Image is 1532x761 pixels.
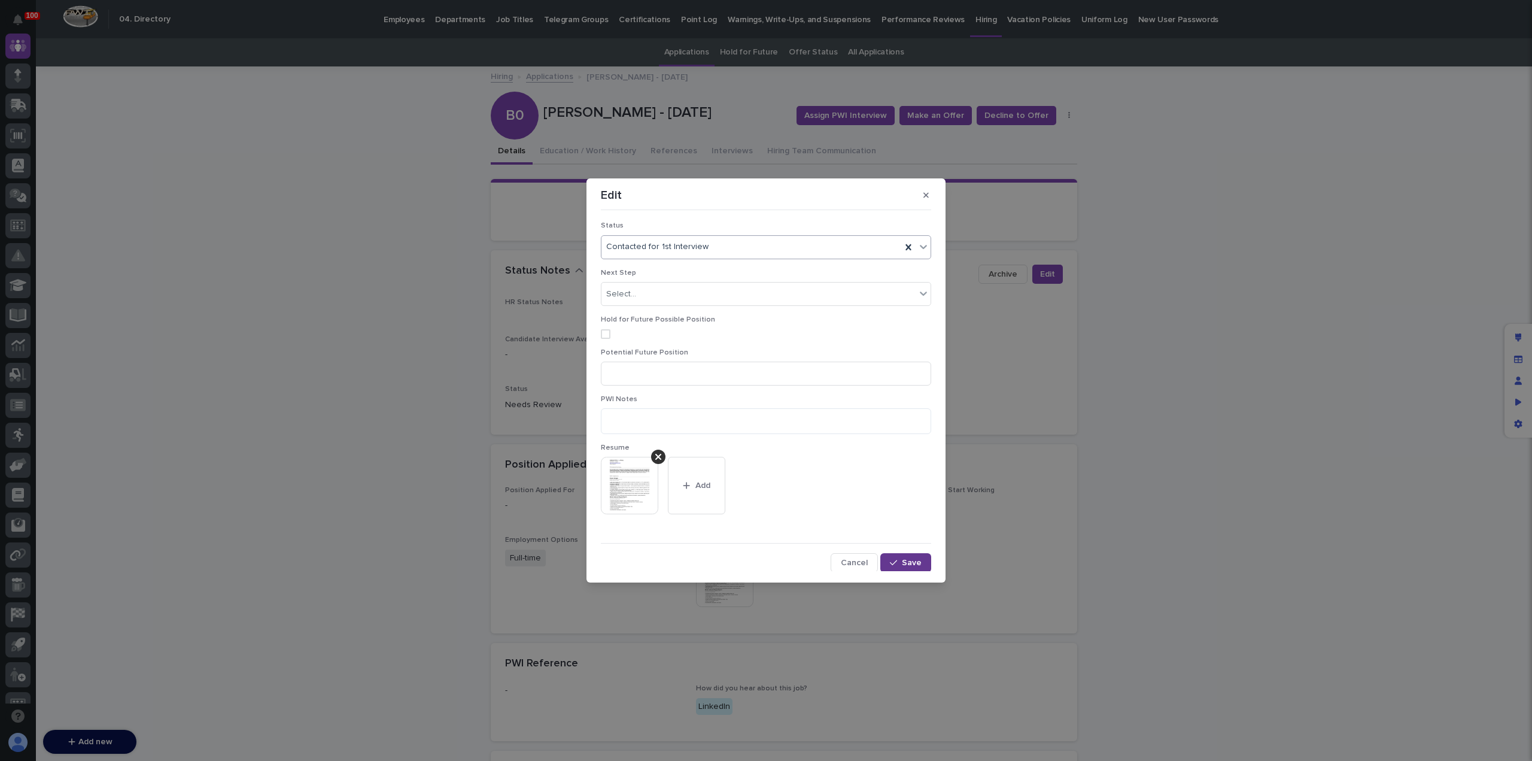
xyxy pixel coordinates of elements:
[601,396,637,403] span: PWI Notes
[70,187,157,209] a: 🔗Onboarding Call
[841,559,868,567] span: Cancel
[12,66,218,86] p: How can we help?
[880,553,931,572] button: Save
[601,316,715,323] span: Hold for Future Possible Position
[902,559,922,567] span: Save
[75,193,84,203] div: 🔗
[41,133,196,145] div: Start new chat
[24,192,65,204] span: Help Docs
[84,221,145,231] a: Powered byPylon
[606,241,709,253] span: Contacted for 1st Interview
[601,349,688,356] span: Potential Future Position
[668,457,725,514] button: Add
[87,192,153,204] span: Onboarding Call
[601,222,624,229] span: Status
[601,444,630,451] span: Resume
[12,47,218,66] p: Welcome 👋
[203,137,218,151] button: Start new chat
[695,481,710,490] span: Add
[119,222,145,231] span: Pylon
[831,553,878,572] button: Cancel
[601,269,636,277] span: Next Step
[12,133,34,154] img: 1736555164131-43832dd5-751b-4058-ba23-39d91318e5a0
[12,193,22,203] div: 📖
[41,145,151,154] div: We're available if you need us!
[7,187,70,209] a: 📖Help Docs
[12,11,36,35] img: Stacker
[601,188,622,202] p: Edit
[606,288,636,301] div: Select...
